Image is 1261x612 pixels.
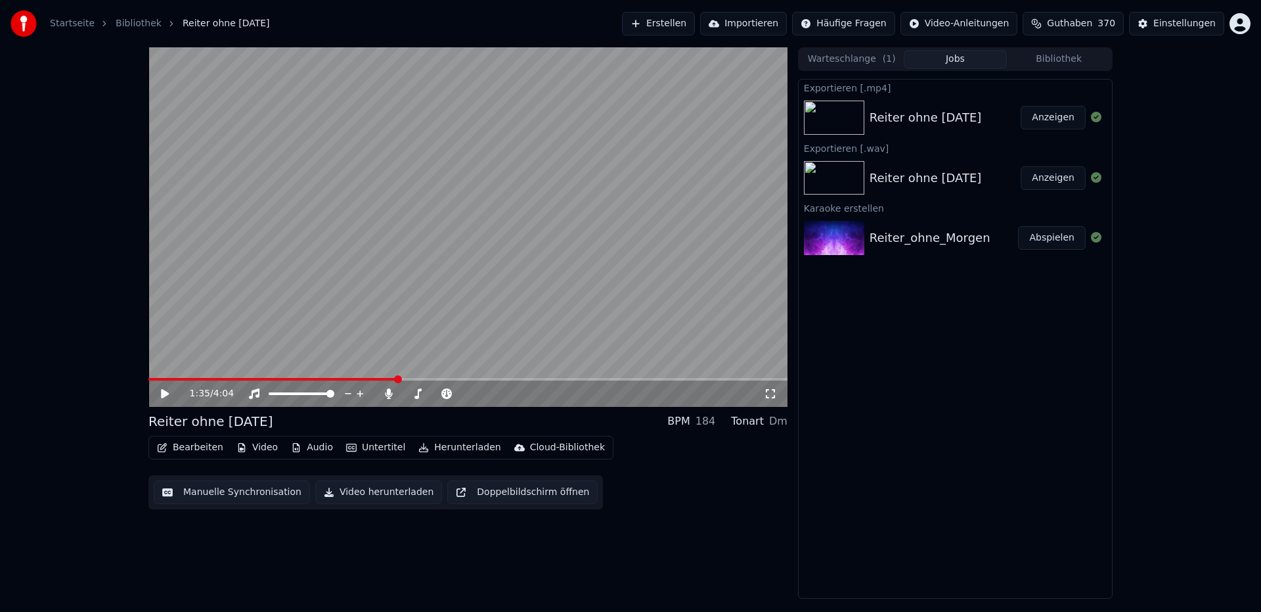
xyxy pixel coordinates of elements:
a: Startseite [50,17,95,30]
span: 370 [1097,17,1115,30]
div: Exportieren [.mp4] [799,80,1112,95]
div: 184 [696,413,716,429]
div: Tonart [731,413,764,429]
button: Häufige Fragen [792,12,895,35]
div: Reiter ohne [DATE] [148,412,273,431]
div: Reiter ohne [DATE] [870,108,982,127]
span: Guthaben [1047,17,1092,30]
button: Untertitel [341,438,410,457]
button: Abspielen [1018,226,1086,250]
button: Doppelbildschirm öffnen [447,481,598,504]
div: Cloud-Bibliothek [530,441,605,454]
span: ( 1 ) [883,53,896,66]
span: Reiter ohne [DATE] [183,17,270,30]
div: Dm [769,413,787,429]
button: Manuelle Synchronisation [154,481,310,504]
button: Jobs [904,50,1007,69]
button: Importieren [700,12,787,35]
div: BPM [667,413,690,429]
div: / [190,387,221,400]
button: Video herunterladen [315,481,442,504]
button: Video [231,438,283,457]
button: Anzeigen [1021,166,1086,190]
nav: breadcrumb [50,17,270,30]
button: Bibliothek [1007,50,1111,69]
div: Exportieren [.wav] [799,140,1112,156]
span: 4:04 [213,387,234,400]
button: Herunterladen [413,438,506,457]
button: Anzeigen [1021,106,1086,129]
div: Karaoke erstellen [799,200,1112,216]
div: Einstellungen [1153,17,1216,30]
a: Bibliothek [116,17,162,30]
button: Audio [286,438,338,457]
img: youka [11,11,37,37]
button: Warteschlange [800,50,904,69]
div: Reiter ohne [DATE] [870,169,982,187]
button: Bearbeiten [152,438,229,457]
button: Video-Anleitungen [900,12,1018,35]
button: Erstellen [622,12,695,35]
button: Einstellungen [1129,12,1224,35]
button: Guthaben370 [1023,12,1124,35]
span: 1:35 [190,387,210,400]
div: Reiter_ohne_Morgen [870,229,990,247]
